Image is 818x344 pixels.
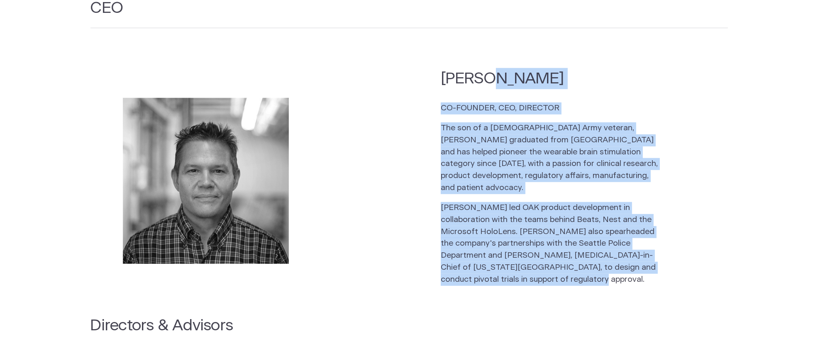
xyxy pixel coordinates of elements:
[441,68,663,89] h2: [PERSON_NAME]
[441,202,663,286] p: [PERSON_NAME] led OAK product development in collaboration with the teams behind Beats, Nest and ...
[441,122,663,194] p: The son of a [DEMOGRAPHIC_DATA] Army veteran, [PERSON_NAME] graduated from [GEOGRAPHIC_DATA] and ...
[441,102,663,115] p: CO-FOUNDER, CEO, DIRECTOR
